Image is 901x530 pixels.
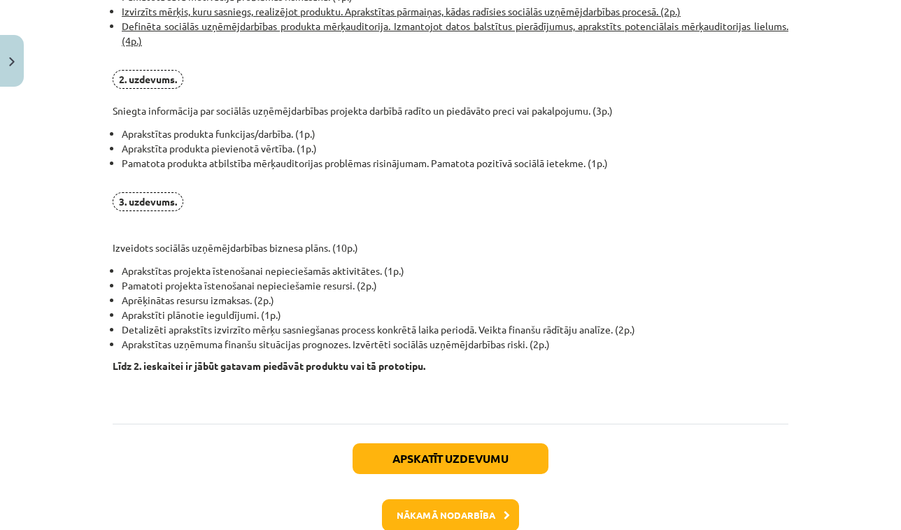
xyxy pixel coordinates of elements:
li: Aprakstīta produkta pievienotā vērtība. (1p.) [122,141,788,156]
u: Definēta sociālās uzņēmējdarbības produkta mērķauditorija. Izmantojot datos balstītus pierādījumu... [122,20,788,47]
li: Aprakstīti plānotie ieguldījumi. (1p.) [122,308,788,322]
u: Izvirzīts mērķis, kuru sasniegs, realizējot produktu. Aprakstītas pārmaiņas, kādas radīsies sociā... [122,5,681,17]
li: Pamatoti projekta īstenošanai nepieciešamie resursi. (2p.) [122,278,788,293]
li: Aprakstītas uzņēmuma finanšu situācijas prognozes. Izvērtēti sociālās uzņēmējdarbības riski. (2p.) [122,337,788,352]
li: Detalizēti aprakstīts izvirzīto mērķu sasniegšanas process konkrētā laika periodā. Veikta finanšu... [122,322,788,337]
strong: Līdz 2. ieskaitei ir jābūt gatavam piedāvāt produktu vai tā prototipu. [113,359,425,372]
strong: 2. uzdevums. [119,73,177,85]
li: Aprakstītas projekta īstenošanai nepieciešamās aktivitātes. (1p.) [122,264,788,278]
img: icon-close-lesson-0947bae3869378f0d4975bcd49f059093ad1ed9edebbc8119c70593378902aed.svg [9,57,15,66]
li: Aprēķinātas resursu izmaksas. (2p.) [122,293,788,308]
p: Izveidots sociālās uzņēmējdarbības biznesa plāns. (10p.) [113,192,788,255]
strong: 3. uzdevums. [119,195,177,208]
li: Pamatota produkta atbilstība mērķauditorijas problēmas risinājumam. Pamatota pozitīvā sociālā iet... [122,156,788,185]
button: Apskatīt uzdevumu [353,443,548,474]
li: Aprakstītas produkta funkcijas/darbība. (1p.) [122,127,788,141]
p: Sniegta informācija par sociālās uzņēmējdarbības projekta darbībā radīto un piedāvāto preci vai p... [113,70,788,118]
